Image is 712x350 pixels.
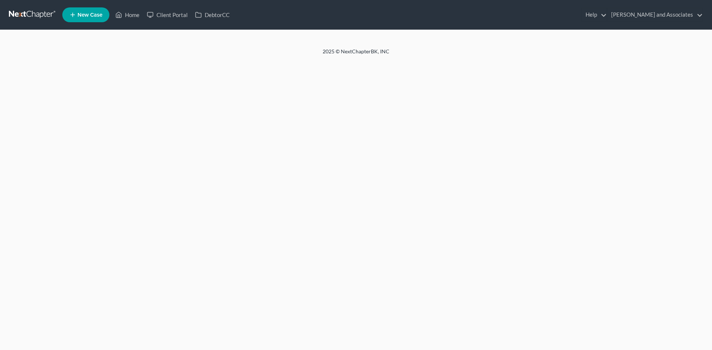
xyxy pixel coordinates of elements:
[143,8,191,21] a: Client Portal
[582,8,607,21] a: Help
[607,8,703,21] a: [PERSON_NAME] and Associates
[191,8,233,21] a: DebtorCC
[145,48,567,61] div: 2025 © NextChapterBK, INC
[62,7,109,22] new-legal-case-button: New Case
[112,8,143,21] a: Home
